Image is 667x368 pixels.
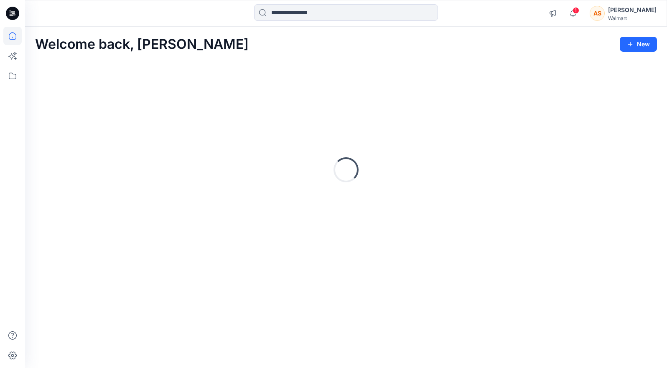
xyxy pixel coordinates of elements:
h2: Welcome back, [PERSON_NAME] [35,37,249,52]
div: [PERSON_NAME] [608,5,657,15]
div: AS [590,6,605,21]
span: 1 [573,7,579,14]
div: Walmart [608,15,657,21]
button: New [620,37,657,52]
